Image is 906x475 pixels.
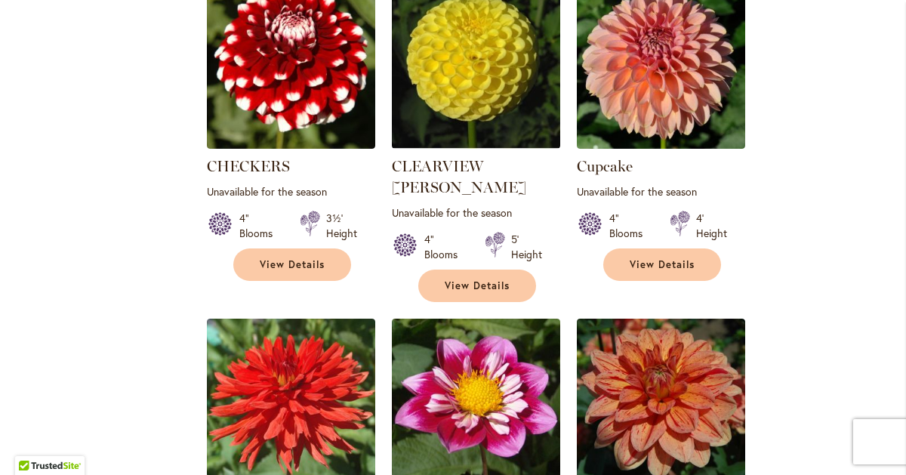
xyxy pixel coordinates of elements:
a: Cupcake [577,137,745,152]
a: CHECKERS [207,157,290,175]
iframe: Launch Accessibility Center [11,421,54,464]
p: Unavailable for the season [207,184,375,199]
div: 5' Height [511,232,542,262]
div: 4" Blooms [424,232,467,262]
p: Unavailable for the season [392,205,560,220]
div: 4" Blooms [239,211,282,241]
a: CLEARVIEW DANIEL [392,137,560,152]
a: View Details [418,270,536,302]
span: View Details [260,258,325,271]
p: Unavailable for the season [577,184,745,199]
a: CLEARVIEW [PERSON_NAME] [392,157,526,196]
a: Cupcake [577,157,633,175]
div: 4' Height [696,211,727,241]
div: 4" Blooms [609,211,652,241]
a: CHECKERS [207,137,375,152]
span: View Details [630,258,695,271]
span: View Details [445,279,510,292]
div: 3½' Height [326,211,357,241]
a: View Details [233,248,351,281]
a: View Details [603,248,721,281]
